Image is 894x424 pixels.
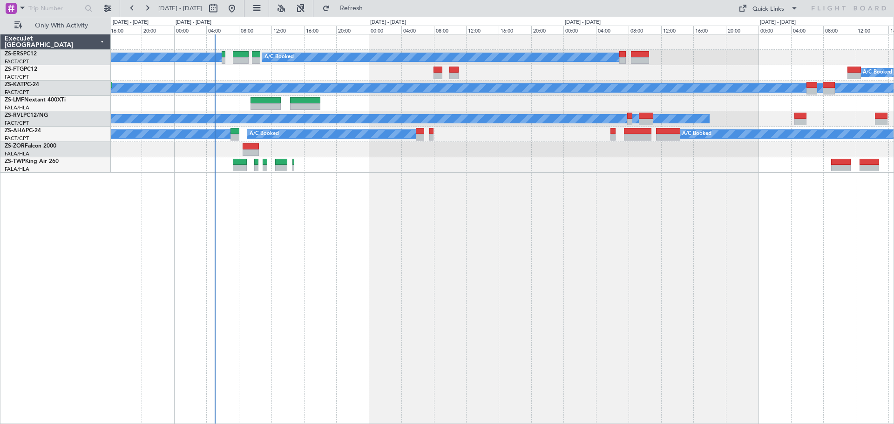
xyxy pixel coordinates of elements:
div: 20:00 [531,26,564,34]
span: ZS-LMF [5,97,24,103]
span: ZS-ERS [5,51,23,57]
div: A/C Booked [250,127,279,141]
span: ZS-ZOR [5,143,25,149]
div: Quick Links [752,5,784,14]
div: [DATE] - [DATE] [370,19,406,27]
input: Trip Number [28,1,82,15]
a: FACT/CPT [5,135,29,142]
div: 20:00 [336,26,369,34]
div: [DATE] - [DATE] [113,19,149,27]
button: Quick Links [734,1,803,16]
div: 00:00 [759,26,791,34]
a: ZS-ERSPC12 [5,51,37,57]
div: A/C Booked [264,50,294,64]
button: Refresh [318,1,374,16]
div: A/C Booked [682,127,711,141]
span: Only With Activity [24,22,98,29]
div: 08:00 [239,26,271,34]
div: 16:00 [499,26,531,34]
div: 12:00 [856,26,888,34]
div: 08:00 [823,26,856,34]
a: FACT/CPT [5,74,29,81]
a: FACT/CPT [5,58,29,65]
div: 04:00 [206,26,239,34]
div: 12:00 [661,26,694,34]
span: ZS-RVL [5,113,23,118]
div: 16:00 [693,26,726,34]
a: ZS-KATPC-24 [5,82,39,87]
div: 00:00 [174,26,207,34]
div: A/C Booked [863,66,892,80]
div: 04:00 [596,26,629,34]
a: FACT/CPT [5,120,29,127]
a: FALA/HLA [5,150,29,157]
span: Refresh [332,5,371,12]
div: 12:00 [466,26,499,34]
a: FALA/HLA [5,104,29,111]
div: [DATE] - [DATE] [565,19,601,27]
button: Only With Activity [10,18,101,33]
div: 16:00 [109,26,142,34]
span: ZS-TWP [5,159,25,164]
span: ZS-KAT [5,82,24,87]
div: 20:00 [142,26,174,34]
a: FACT/CPT [5,89,29,96]
a: ZS-TWPKing Air 260 [5,159,59,164]
div: 16:00 [304,26,337,34]
span: [DATE] - [DATE] [158,4,202,13]
span: ZS-FTG [5,67,24,72]
div: 08:00 [434,26,467,34]
div: [DATE] - [DATE] [176,19,211,27]
div: [DATE] - [DATE] [760,19,796,27]
div: 00:00 [563,26,596,34]
a: ZS-FTGPC12 [5,67,37,72]
div: 08:00 [629,26,661,34]
div: 20:00 [726,26,759,34]
span: ZS-AHA [5,128,26,134]
div: 04:00 [791,26,824,34]
div: 12:00 [271,26,304,34]
a: ZS-AHAPC-24 [5,128,41,134]
div: 04:00 [401,26,434,34]
a: ZS-LMFNextant 400XTi [5,97,66,103]
div: 00:00 [369,26,401,34]
a: ZS-ZORFalcon 2000 [5,143,56,149]
a: FALA/HLA [5,166,29,173]
a: ZS-RVLPC12/NG [5,113,48,118]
